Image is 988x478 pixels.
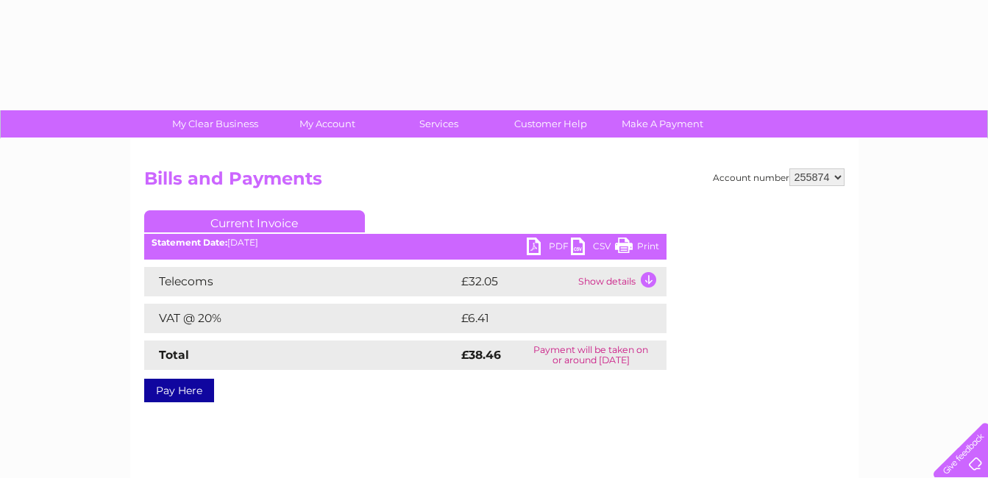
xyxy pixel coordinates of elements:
[575,267,667,296] td: Show details
[154,110,276,138] a: My Clear Business
[461,348,501,362] strong: £38.46
[159,348,189,362] strong: Total
[571,238,615,259] a: CSV
[144,238,667,248] div: [DATE]
[713,168,845,186] div: Account number
[144,379,214,402] a: Pay Here
[602,110,723,138] a: Make A Payment
[144,267,458,296] td: Telecoms
[152,237,227,248] b: Statement Date:
[516,340,667,370] td: Payment will be taken on or around [DATE]
[458,267,575,296] td: £32.05
[458,304,630,333] td: £6.41
[266,110,388,138] a: My Account
[490,110,611,138] a: Customer Help
[615,238,659,259] a: Print
[144,168,845,196] h2: Bills and Payments
[378,110,500,138] a: Services
[144,304,458,333] td: VAT @ 20%
[527,238,571,259] a: PDF
[144,210,365,232] a: Current Invoice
